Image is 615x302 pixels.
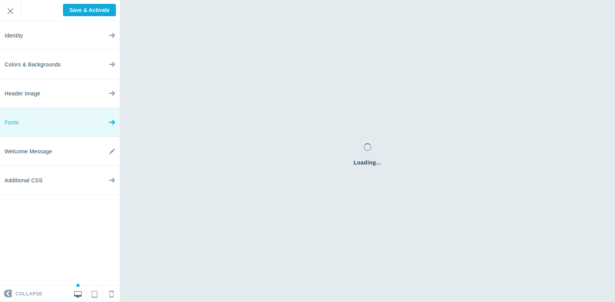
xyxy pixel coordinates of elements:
span: Loading... [353,159,381,166]
span: Collapse [15,286,42,302]
span: Additional CSS [5,166,42,195]
span: Fonts [5,108,19,137]
span: Identity [5,21,23,50]
span: Welcome Message [5,137,52,166]
span: Colors & Backgrounds [5,50,61,79]
input: Save & Activate [63,4,116,16]
span: Header Image [5,79,40,108]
